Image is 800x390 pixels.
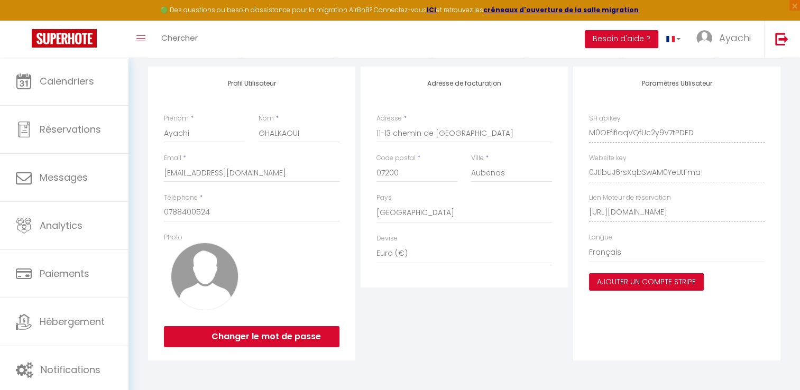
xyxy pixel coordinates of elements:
span: Hébergement [40,315,105,328]
a: Chercher [153,21,206,58]
span: Réservations [40,123,101,136]
span: Chercher [161,32,198,43]
label: Adresse [376,114,402,124]
label: Ville [471,153,484,163]
span: Analytics [40,219,82,232]
img: avatar.png [171,243,238,310]
button: Ouvrir le widget de chat LiveChat [8,4,40,36]
label: Pays [376,193,392,203]
label: Prénom [164,114,189,124]
button: Changer le mot de passe [164,326,339,347]
a: ICI [427,5,436,14]
h4: Adresse de facturation [376,80,552,87]
label: Photo [164,233,182,243]
label: Nom [259,114,274,124]
label: Email [164,153,181,163]
a: ... Ayachi [688,21,764,58]
button: Besoin d'aide ? [585,30,658,48]
span: Paiements [40,267,89,280]
img: Super Booking [32,29,97,48]
a: créneaux d'ouverture de la salle migration [483,5,639,14]
img: ... [696,30,712,46]
label: Lien Moteur de réservation [589,193,671,203]
label: Code postal [376,153,416,163]
label: Website key [589,153,627,163]
span: Ayachi [719,31,751,44]
label: Langue [589,233,612,243]
img: logout [775,32,788,45]
label: Devise [376,234,398,244]
h4: Paramètres Utilisateur [589,80,765,87]
span: Messages [40,171,88,184]
h4: Profil Utilisateur [164,80,339,87]
label: Téléphone [164,193,198,203]
button: Ajouter un compte Stripe [589,273,704,291]
label: SH apiKey [589,114,621,124]
span: Notifications [41,363,100,376]
span: Calendriers [40,75,94,88]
